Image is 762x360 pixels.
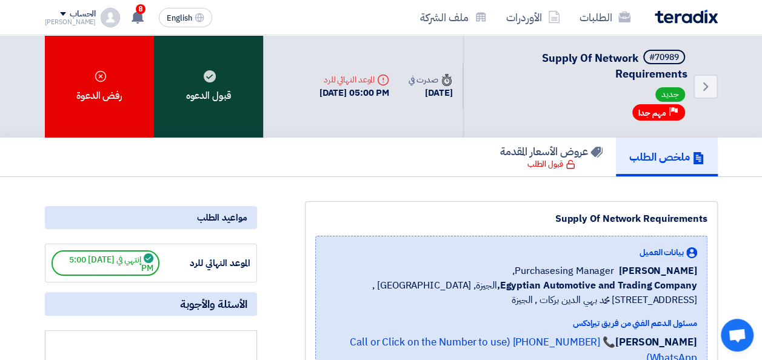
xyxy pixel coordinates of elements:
[45,206,257,229] div: مواعيد الطلب
[619,264,697,278] span: [PERSON_NAME]
[487,138,616,176] a: عروض الأسعار المقدمة قبول الطلب
[512,264,614,278] span: Purchasesing Manager,
[326,317,697,330] div: مسئول الدعم الفني من فريق تيرادكس
[409,86,452,100] div: [DATE]
[315,212,707,226] div: Supply Of Network Requirements
[70,9,96,19] div: الحساب
[649,53,679,62] div: #70989
[319,73,390,86] div: الموعد النهائي للرد
[570,3,640,32] a: الطلبات
[159,256,250,270] div: الموعد النهائي للرد
[629,150,704,164] h5: ملخص الطلب
[721,319,754,352] a: Open chat
[500,144,603,158] h5: عروض الأسعار المقدمة
[180,297,247,311] span: الأسئلة والأجوبة
[326,278,697,307] span: الجيزة, [GEOGRAPHIC_DATA] ,[STREET_ADDRESS] محمد بهي الدين بركات , الجيزة
[136,4,145,14] span: 8
[542,50,687,82] span: Supply Of Network Requirements
[640,246,684,259] span: بيانات العميل
[496,278,697,293] b: Egyptian Automotive and Trading Company,
[615,335,697,350] strong: [PERSON_NAME]
[496,3,570,32] a: الأوردرات
[409,73,452,86] div: صدرت في
[159,8,212,27] button: English
[101,8,120,27] img: profile_test.png
[655,87,685,102] span: جديد
[154,35,263,138] div: قبول الدعوه
[616,138,718,176] a: ملخص الطلب
[45,19,96,25] div: [PERSON_NAME]
[410,3,496,32] a: ملف الشركة
[655,10,718,24] img: Teradix logo
[638,107,666,119] span: مهم جدا
[319,86,390,100] div: [DATE] 05:00 PM
[45,35,154,138] div: رفض الدعوة
[167,14,192,22] span: English
[52,250,159,276] span: إنتهي في [DATE] 5:00 PM
[527,158,575,170] div: قبول الطلب
[478,50,687,81] h5: Supply Of Network Requirements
